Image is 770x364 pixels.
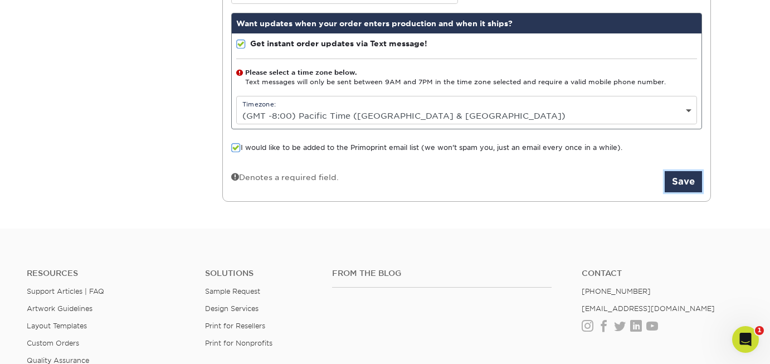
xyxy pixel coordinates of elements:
[250,39,427,48] strong: Get instant order updates via Text message!
[27,269,188,278] h4: Resources
[755,326,764,335] span: 1
[582,269,743,278] a: Contact
[332,269,552,278] h4: From the Blog
[582,304,715,313] a: [EMAIL_ADDRESS][DOMAIN_NAME]
[665,171,702,192] button: Save
[732,326,759,353] iframe: Intercom live chat
[232,13,702,33] div: Want updates when your order enters production and when it ships?
[231,143,622,153] label: I would like to be added to the Primoprint email list (we won't spam you, just an email every onc...
[236,68,698,88] div: Text messages will only be sent between 9AM and 7PM in the time zone selected and require a valid...
[205,269,315,278] h4: Solutions
[245,69,357,76] strong: Please select a time zone below.
[231,171,339,183] div: Denotes a required field.
[582,287,651,295] a: [PHONE_NUMBER]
